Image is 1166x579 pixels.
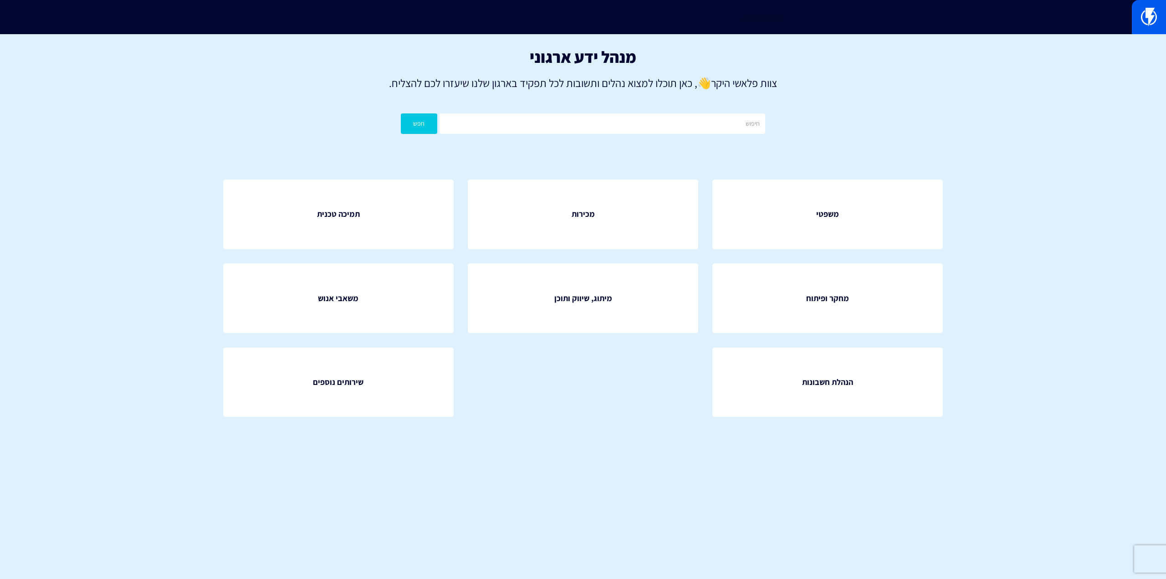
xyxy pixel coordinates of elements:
[468,179,698,249] a: מכירות
[554,292,612,304] span: מיתוג, שיווק ותוכן
[697,76,711,90] strong: 👋
[468,263,698,333] a: מיתוג, שיווק ותוכן
[318,292,358,304] span: משאבי אנוש
[401,113,437,134] button: חפש
[816,208,839,220] span: משפטי
[802,376,853,388] span: הנהלת חשבונות
[14,48,1152,66] h1: מנהל ידע ארגוני
[223,348,454,417] a: שירותים נוספים
[378,7,788,28] input: חיפוש מהיר...
[712,179,943,249] a: משפטי
[806,292,849,304] span: מחקר ופיתוח
[712,263,943,333] a: מחקר ופיתוח
[223,263,454,333] a: משאבי אנוש
[572,208,595,220] span: מכירות
[223,179,454,249] a: תמיכה טכנית
[14,75,1152,91] p: צוות פלאשי היקר , כאן תוכלו למצוא נהלים ותשובות לכל תפקיד בארגון שלנו שיעזרו לכם להצליח.
[317,208,360,220] span: תמיכה טכנית
[712,348,943,417] a: הנהלת חשבונות
[313,376,363,388] span: שירותים נוספים
[440,113,765,134] input: חיפוש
